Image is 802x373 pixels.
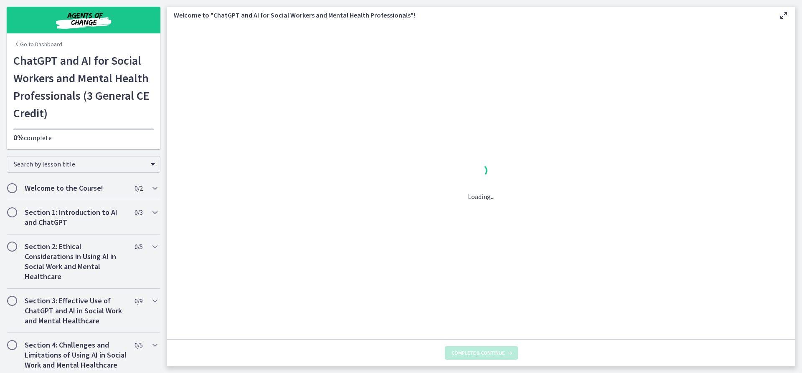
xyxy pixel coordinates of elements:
a: Go to Dashboard [13,40,62,48]
span: 0% [13,133,24,142]
span: Search by lesson title [14,160,147,168]
h2: Section 4: Challenges and Limitations of Using AI in Social Work and Mental Healthcare [25,340,127,370]
span: Complete & continue [452,350,505,356]
div: 1 [468,162,495,181]
span: 0 / 5 [135,242,142,252]
h2: Section 3: Effective Use of ChatGPT and AI in Social Work and Mental Healthcare [25,296,127,326]
h2: Section 2: Ethical Considerations in Using AI in Social Work and Mental Healthcare [25,242,127,282]
button: Complete & continue [445,346,518,360]
div: Search by lesson title [7,156,160,173]
h2: Section 1: Introduction to AI and ChatGPT [25,207,127,227]
h2: Welcome to the Course! [25,183,127,193]
span: 0 / 9 [135,296,142,306]
p: complete [13,133,154,143]
h1: ChatGPT and AI for Social Workers and Mental Health Professionals (3 General CE Credit) [13,52,154,122]
span: 0 / 5 [135,340,142,350]
span: 0 / 3 [135,207,142,217]
p: Loading... [468,192,495,202]
span: 0 / 2 [135,183,142,193]
h3: Welcome to "ChatGPT and AI for Social Workers and Mental Health Professionals"! [174,10,765,20]
img: Agents of Change Social Work Test Prep [33,10,134,30]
